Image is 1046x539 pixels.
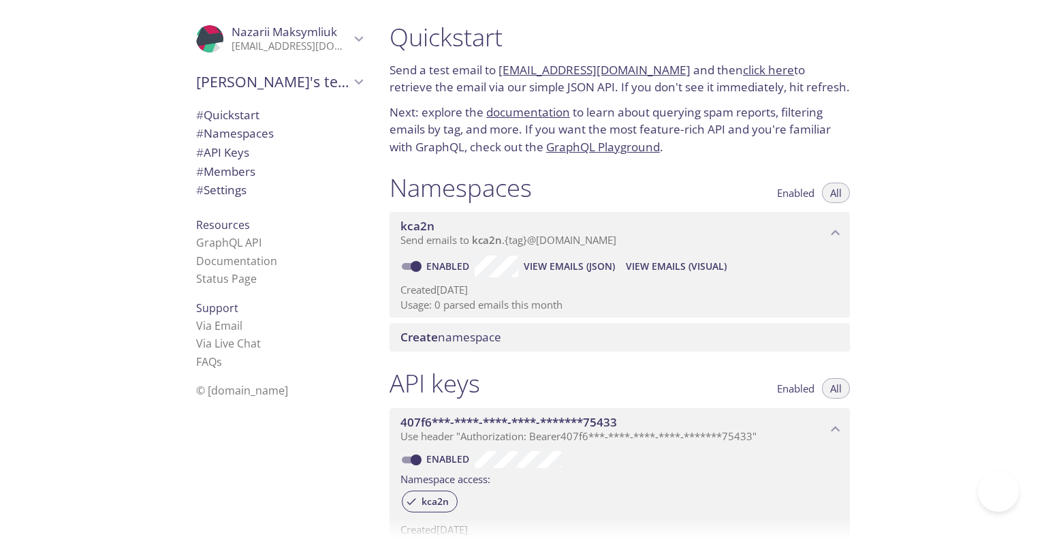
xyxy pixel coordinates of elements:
p: Created [DATE] [400,283,839,297]
iframe: Help Scout Beacon - Open [978,471,1019,512]
p: Next: explore the to learn about querying spam reports, filtering emails by tag, and more. If you... [390,104,850,156]
span: Namespaces [196,125,274,141]
h1: Namespaces [390,172,532,203]
a: Via Live Chat [196,336,261,351]
a: GraphQL API [196,235,261,250]
a: click here [743,62,794,78]
span: View Emails (Visual) [626,258,727,275]
span: kca2n [413,495,457,508]
a: documentation [486,104,570,120]
button: Enabled [769,183,823,203]
div: Team Settings [185,181,373,200]
span: Settings [196,182,247,198]
span: Nazarii Maksymliuk [232,24,337,40]
span: # [196,164,204,179]
span: # [196,107,204,123]
h1: Quickstart [390,22,850,52]
p: Usage: 0 parsed emails this month [400,298,839,312]
div: Create namespace [390,323,850,352]
button: View Emails (Visual) [620,256,732,277]
span: # [196,125,204,141]
div: Nazarii's team [185,64,373,99]
a: Enabled [424,260,475,273]
span: s [217,354,222,369]
a: FAQ [196,354,222,369]
label: Namespace access: [400,468,490,488]
a: Status Page [196,271,257,286]
span: Resources [196,217,250,232]
a: GraphQL Playground [546,139,660,155]
span: # [196,182,204,198]
div: kca2n namespace [390,212,850,254]
span: Create [400,329,438,345]
span: Support [196,301,238,315]
a: Documentation [196,253,277,268]
div: kca2n [402,491,458,512]
span: Send emails to . {tag} @[DOMAIN_NAME] [400,233,616,247]
span: API Keys [196,144,249,160]
a: [EMAIL_ADDRESS][DOMAIN_NAME] [498,62,691,78]
h1: API keys [390,368,480,399]
div: Namespaces [185,124,373,143]
button: All [822,378,850,399]
div: Nazarii Maksymliuk [185,16,373,61]
span: Members [196,164,255,179]
button: View Emails (JSON) [518,256,620,277]
p: [EMAIL_ADDRESS][DOMAIN_NAME] [232,40,350,53]
span: © [DOMAIN_NAME] [196,383,288,398]
span: kca2n [400,218,434,234]
span: kca2n [472,233,502,247]
button: Enabled [769,378,823,399]
p: Send a test email to and then to retrieve the email via our simple JSON API. If you don't see it ... [390,61,850,96]
button: All [822,183,850,203]
a: Enabled [424,452,475,465]
a: Via Email [196,318,242,333]
span: namespace [400,329,501,345]
span: Quickstart [196,107,259,123]
span: View Emails (JSON) [524,258,615,275]
div: Members [185,162,373,181]
div: Quickstart [185,106,373,125]
span: [PERSON_NAME]'s team [196,72,350,91]
span: # [196,144,204,160]
div: API Keys [185,143,373,162]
